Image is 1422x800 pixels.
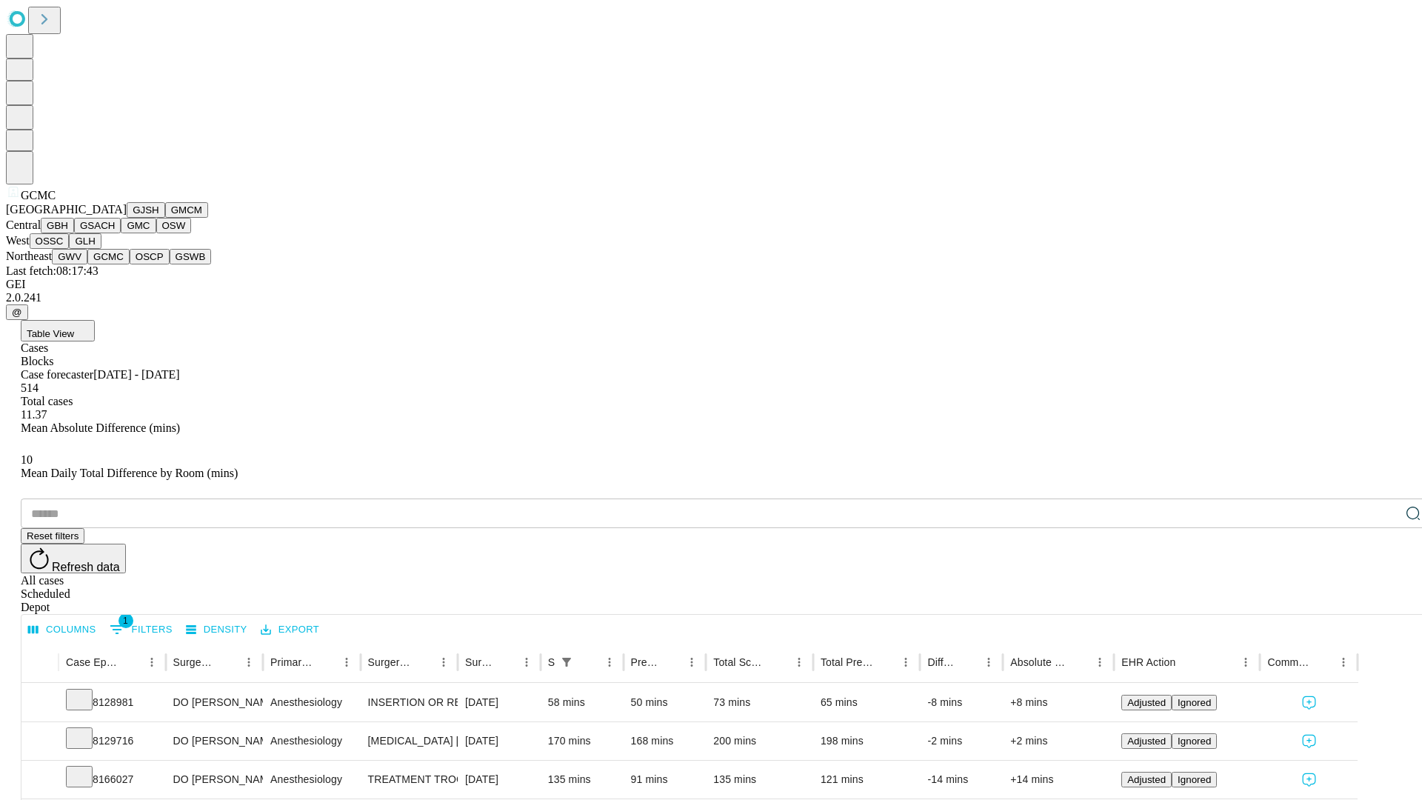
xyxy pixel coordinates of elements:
div: [DATE] [465,722,533,760]
button: Sort [495,652,516,673]
span: Central [6,219,41,231]
button: Reset filters [21,528,84,544]
button: Menu [789,652,810,673]
button: Show filters [106,618,176,641]
button: Sort [661,652,681,673]
button: Menu [1089,652,1110,673]
div: Absolute Difference [1010,656,1067,668]
button: Adjusted [1121,772,1172,787]
button: Ignored [1172,695,1217,710]
button: GLH [69,233,101,249]
div: Difference [927,656,956,668]
div: 168 mins [631,722,699,760]
div: Scheduled In Room Duration [548,656,555,668]
button: Expand [29,690,51,716]
div: 8128981 [66,684,158,721]
div: 8166027 [66,761,158,799]
span: Adjusted [1127,736,1166,747]
button: Sort [1069,652,1089,673]
span: Ignored [1178,774,1211,785]
button: Sort [218,652,238,673]
div: Anesthesiology [270,761,353,799]
div: +14 mins [1010,761,1106,799]
button: Sort [875,652,895,673]
div: EHR Action [1121,656,1175,668]
div: -8 mins [927,684,995,721]
span: 11.37 [21,408,47,421]
span: Adjusted [1127,774,1166,785]
button: Density [182,619,251,641]
div: 58 mins [548,684,616,721]
span: 514 [21,381,39,394]
button: Menu [516,652,537,673]
button: Ignored [1172,772,1217,787]
button: Menu [433,652,454,673]
button: Sort [121,652,141,673]
div: Surgeon Name [173,656,216,668]
button: Sort [316,652,336,673]
button: GSACH [74,218,121,233]
span: @ [12,307,22,318]
div: 8129716 [66,722,158,760]
button: Menu [895,652,916,673]
span: West [6,234,30,247]
span: Table View [27,328,74,339]
div: DO [PERSON_NAME] [PERSON_NAME] Do [173,684,256,721]
button: Expand [29,767,51,793]
button: OSCP [130,249,170,264]
div: [DATE] [465,684,533,721]
div: TREATMENT TROCHANTERIC [MEDICAL_DATA] FRACTURE INTERMEDULLARY ROD [368,761,450,799]
button: Adjusted [1121,733,1172,749]
div: Predicted In Room Duration [631,656,660,668]
button: Menu [336,652,357,673]
button: Sort [1312,652,1333,673]
div: 170 mins [548,722,616,760]
span: Last fetch: 08:17:43 [6,264,99,277]
div: Case Epic Id [66,656,119,668]
button: Show filters [556,652,577,673]
button: Expand [29,729,51,755]
span: Total cases [21,395,73,407]
div: INSERTION OR REPLACEMENT SPINAL NEUROSTIMULATOR GENERATOR [368,684,450,721]
button: OSSC [30,233,70,249]
button: Adjusted [1121,695,1172,710]
span: Case forecaster [21,368,93,381]
button: Sort [413,652,433,673]
div: 121 mins [821,761,913,799]
div: GEI [6,278,1416,291]
div: [MEDICAL_DATA] [MEDICAL_DATA] AND [MEDICAL_DATA] [MEDICAL_DATA] [368,722,450,760]
button: Sort [768,652,789,673]
div: 2.0.241 [6,291,1416,304]
div: 198 mins [821,722,913,760]
button: Menu [599,652,620,673]
button: Table View [21,320,95,341]
div: 1 active filter [556,652,577,673]
span: Reset filters [27,530,79,541]
span: [GEOGRAPHIC_DATA] [6,203,127,216]
div: Total Predicted Duration [821,656,874,668]
div: Anesthesiology [270,722,353,760]
span: Refresh data [52,561,120,573]
button: Sort [578,652,599,673]
div: +8 mins [1010,684,1106,721]
button: Menu [238,652,259,673]
div: Surgery Name [368,656,411,668]
button: Menu [141,652,162,673]
span: [DATE] - [DATE] [93,368,179,381]
div: 135 mins [713,761,806,799]
div: Surgery Date [465,656,494,668]
div: 65 mins [821,684,913,721]
span: Ignored [1178,736,1211,747]
button: GMCM [165,202,208,218]
button: GCMC [87,249,130,264]
button: GBH [41,218,74,233]
button: Sort [958,652,978,673]
span: Adjusted [1127,697,1166,708]
span: Northeast [6,250,52,262]
div: 91 mins [631,761,699,799]
div: Anesthesiology [270,684,353,721]
div: DO [PERSON_NAME] [PERSON_NAME] Do [173,722,256,760]
button: OSW [156,218,192,233]
div: 135 mins [548,761,616,799]
button: Menu [1235,652,1256,673]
